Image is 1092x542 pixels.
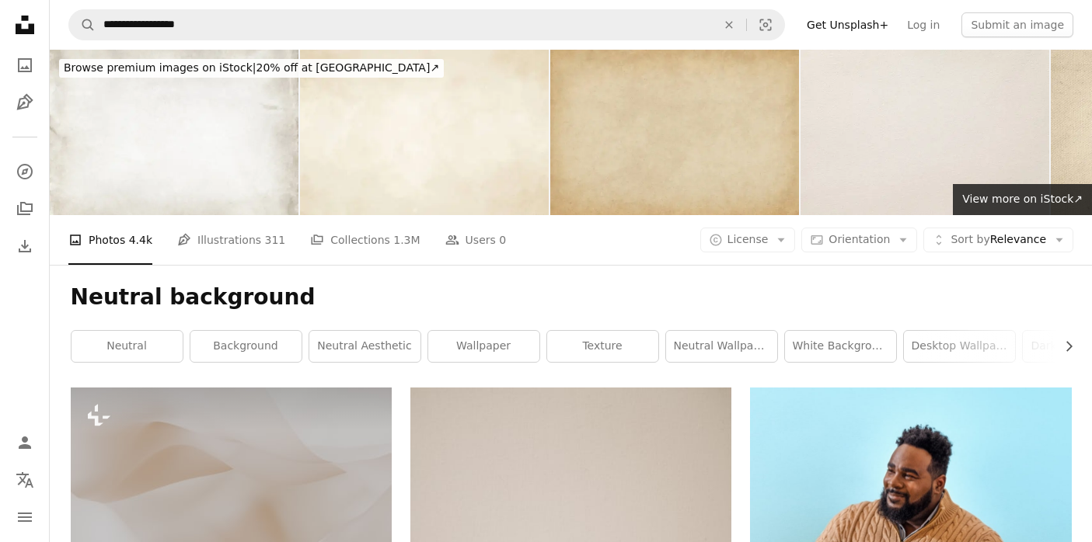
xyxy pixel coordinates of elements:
[747,10,784,40] button: Visual search
[499,231,506,248] span: 0
[64,61,439,74] span: 20% off at [GEOGRAPHIC_DATA] ↗
[550,50,799,215] img: High Resolution Old Sandy Brown Watercolor Paper Vignetted Texture
[9,231,40,262] a: Download History
[428,331,539,362] a: wallpaper
[300,50,549,215] img: Close Up detail of old watercolor paper texture background, Beige paper vintage, use for banner w...
[785,331,896,362] a: white background
[71,487,392,501] a: a blurry photo of a white background
[310,215,420,265] a: Collections 1.3M
[547,331,658,362] a: texture
[953,184,1092,215] a: View more on iStock↗
[309,331,420,362] a: neutral aesthetic
[898,12,949,37] a: Log in
[9,87,40,118] a: Illustrations
[68,9,785,40] form: Find visuals sitewide
[190,331,302,362] a: background
[961,12,1073,37] button: Submit an image
[727,233,769,245] span: License
[9,502,40,533] button: Menu
[393,231,420,248] span: 1.3M
[700,228,796,252] button: License
[9,50,40,81] a: Photos
[666,331,777,362] a: neutral wallpaper
[797,12,898,37] a: Get Unsplash+
[50,50,298,215] img: Grunge background (XXXL)
[177,215,285,265] a: Illustrations 311
[50,50,453,87] a: Browse premium images on iStock|20% off at [GEOGRAPHIC_DATA]↗
[923,228,1073,252] button: Sort byRelevance
[801,228,917,252] button: Orientation
[445,215,507,265] a: Users 0
[64,61,256,74] span: Browse premium images on iStock |
[962,193,1083,205] span: View more on iStock ↗
[71,283,1072,311] h1: Neutral background
[9,156,40,187] a: Explore
[904,331,1015,362] a: desktop wallpaper
[69,10,96,40] button: Search Unsplash
[801,50,1049,215] img: Blank sheet of paper
[712,10,746,40] button: Clear
[951,233,989,245] span: Sort by
[829,233,890,245] span: Orientation
[9,427,40,458] a: Log in / Sign up
[72,331,183,362] a: neutral
[1055,331,1072,362] button: scroll list to the right
[951,232,1046,248] span: Relevance
[9,464,40,495] button: Language
[265,231,286,248] span: 311
[9,193,40,224] a: Collections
